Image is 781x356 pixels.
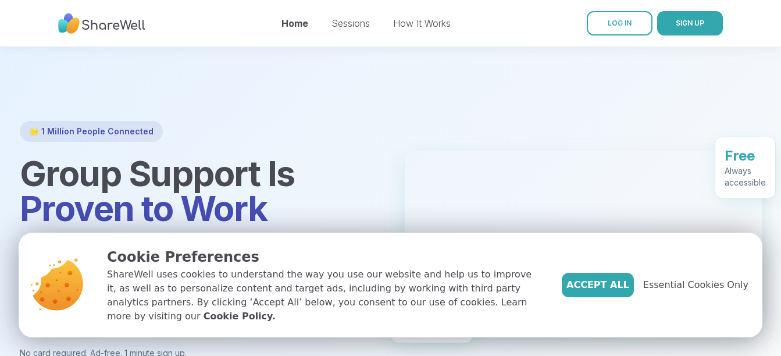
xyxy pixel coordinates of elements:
[643,278,748,292] span: Essential Cookies Only
[204,309,276,323] a: Cookie Policy.
[725,165,766,188] div: Always accessible
[608,19,632,27] span: LOG IN
[58,8,145,40] img: ShareWell Nav Logo
[393,17,451,29] a: How It Works
[331,17,370,29] a: Sessions
[20,156,377,226] h1: Group Support Is
[281,17,308,29] a: Home
[107,268,543,323] p: ShareWell uses cookies to understand the way you use our website and help us to improve it, as we...
[657,11,723,35] button: SIGN UP
[566,278,629,292] span: Accept All
[20,121,163,142] div: 🌟 1 Million People Connected
[676,19,704,27] span: SIGN UP
[587,11,652,35] a: LOG IN
[562,273,634,297] button: Accept All
[20,187,268,229] span: Proven to Work
[107,247,543,268] p: Cookie Preferences
[725,147,766,165] div: Free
